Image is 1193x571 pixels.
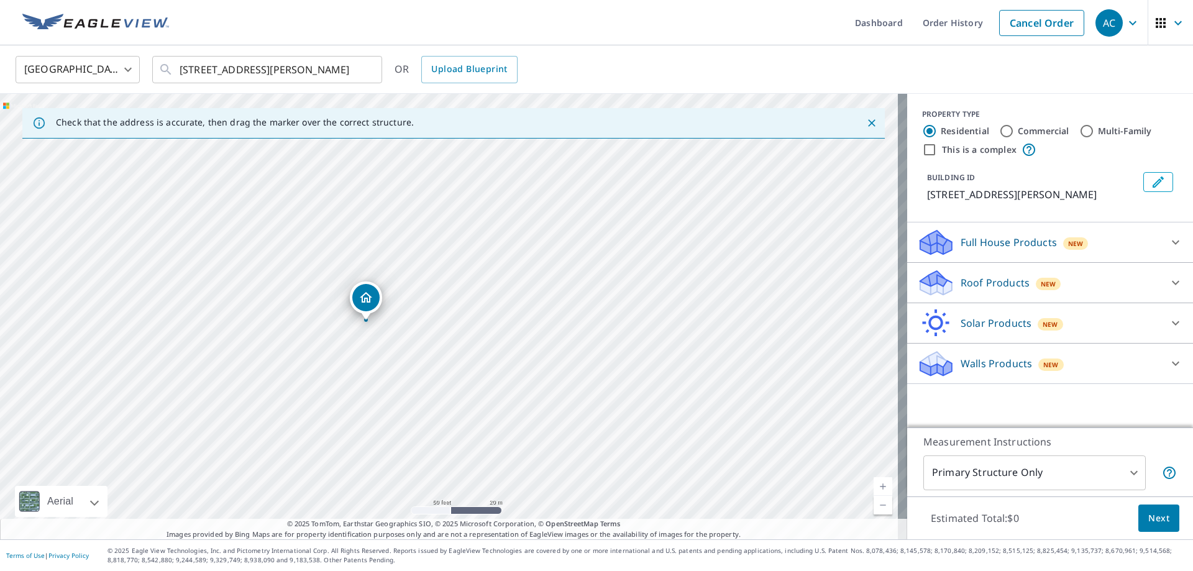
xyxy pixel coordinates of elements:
a: Privacy Policy [48,551,89,560]
label: Multi-Family [1098,125,1152,137]
div: Aerial [15,486,107,517]
p: Full House Products [961,235,1057,250]
a: Current Level 19, Zoom Out [874,496,892,514]
label: This is a complex [942,144,1017,156]
div: Walls ProductsNew [917,349,1183,378]
div: Solar ProductsNew [917,308,1183,338]
a: Upload Blueprint [421,56,517,83]
div: AC [1095,9,1123,37]
span: New [1043,360,1059,370]
span: Next [1148,511,1169,526]
img: EV Logo [22,14,169,32]
label: Residential [941,125,989,137]
div: Aerial [43,486,77,517]
a: Terms [600,519,621,528]
a: OpenStreetMap [546,519,598,528]
p: BUILDING ID [927,172,975,183]
div: Full House ProductsNew [917,227,1183,257]
a: Current Level 19, Zoom In [874,477,892,496]
p: Walls Products [961,356,1032,371]
div: PROPERTY TYPE [922,109,1178,120]
p: | [6,552,89,559]
p: Estimated Total: $0 [921,505,1029,532]
a: Terms of Use [6,551,45,560]
span: New [1043,319,1058,329]
span: Your report will include only the primary structure on the property. For example, a detached gara... [1162,465,1177,480]
button: Edit building 1 [1143,172,1173,192]
p: Solar Products [961,316,1031,331]
button: Close [864,115,880,131]
button: Next [1138,505,1179,532]
span: Upload Blueprint [431,62,507,77]
input: Search by address or latitude-longitude [180,52,357,87]
span: New [1068,239,1084,249]
span: © 2025 TomTom, Earthstar Geographics SIO, © 2025 Microsoft Corporation, © [287,519,621,529]
span: New [1041,279,1056,289]
div: Primary Structure Only [923,455,1146,490]
div: Dropped pin, building 1, Residential property, 198 Mount Harmon Cir Pageland, SC 29728 [350,281,382,320]
label: Commercial [1018,125,1069,137]
a: Cancel Order [999,10,1084,36]
p: © 2025 Eagle View Technologies, Inc. and Pictometry International Corp. All Rights Reserved. Repo... [107,546,1187,565]
p: Roof Products [961,275,1030,290]
div: [GEOGRAPHIC_DATA] [16,52,140,87]
p: [STREET_ADDRESS][PERSON_NAME] [927,187,1138,202]
div: OR [395,56,518,83]
p: Check that the address is accurate, then drag the marker over the correct structure. [56,117,414,128]
div: Roof ProductsNew [917,268,1183,298]
p: Measurement Instructions [923,434,1177,449]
